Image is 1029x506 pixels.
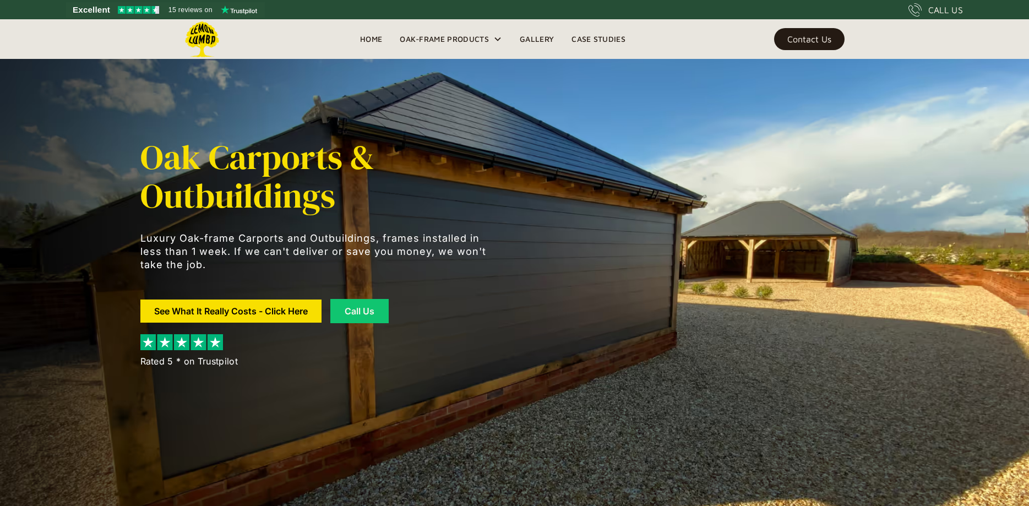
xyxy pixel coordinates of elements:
div: Rated 5 * on Trustpilot [140,355,238,368]
a: CALL US [908,3,963,17]
div: Oak-Frame Products [391,19,511,59]
div: Contact Us [787,35,831,43]
span: 15 reviews on [168,3,213,17]
a: Call Us [330,299,389,323]
a: See What It Really Costs - Click Here [140,300,322,323]
h1: Oak Carports & Outbuildings [140,138,493,215]
img: Trustpilot 4.5 stars [118,6,159,14]
img: Trustpilot logo [221,6,257,14]
a: Gallery [511,31,563,47]
p: Luxury Oak-frame Carports and Outbuildings, frames installed in less than 1 week. If we can't del... [140,232,493,271]
span: Excellent [73,3,110,17]
div: Call Us [344,307,375,315]
a: Case Studies [563,31,634,47]
a: See Lemon Lumba reviews on Trustpilot [66,2,265,18]
a: Home [351,31,391,47]
a: Contact Us [774,28,845,50]
div: Oak-Frame Products [400,32,489,46]
div: CALL US [928,3,963,17]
